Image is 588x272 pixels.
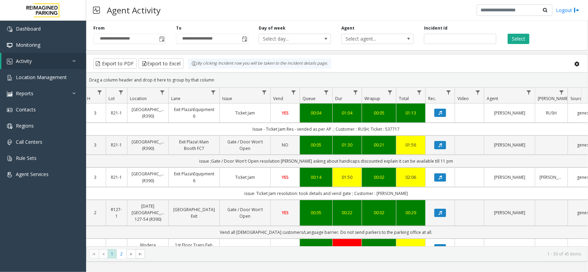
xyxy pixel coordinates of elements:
[7,59,12,64] img: 'icon'
[110,245,123,251] a: L20000500
[304,209,328,216] a: 00:05
[444,88,453,97] a: Rec. Filter Menu
[322,88,331,97] a: Queue Filter Menu
[524,88,534,97] a: Agent Filter Menu
[224,139,266,152] a: Gate / Door Won't Open
[282,210,289,216] span: YES
[110,174,123,181] a: R21-1
[304,110,328,116] div: 00:04
[539,245,564,251] a: vemorro
[424,25,447,31] label: Incident Id
[224,174,266,181] a: Ticket Jam
[289,88,298,97] a: Vend Filter Menu
[337,209,358,216] a: 00:22
[401,245,421,251] a: 02:33
[158,88,167,97] a: Location Filter Menu
[260,88,269,97] a: Issue Filter Menu
[556,7,579,14] a: Logout
[366,209,392,216] a: 00:02
[93,25,105,31] label: From
[130,96,147,101] span: Location
[399,96,409,101] span: Total
[176,25,182,31] label: To
[149,251,581,257] kendo-pager-info: 1 - 30 of 45 items
[7,140,12,145] img: 'icon'
[110,110,123,116] a: R21-1
[337,142,358,148] div: 01:30
[109,96,115,101] span: Lot
[132,139,164,152] a: [GEOGRAPHIC_DATA] (R390)
[364,96,380,101] span: Wrapup
[282,245,289,251] span: YES
[173,206,215,219] a: [GEOGRAPHIC_DATA] Exit
[7,172,12,177] img: 'icon'
[16,122,34,129] span: Regions
[401,110,421,116] div: 01:13
[275,142,296,148] a: NO
[7,26,12,32] img: 'icon'
[87,96,90,101] span: H
[342,34,399,44] span: Select agent...
[132,106,164,119] a: [GEOGRAPHIC_DATA] (R390)
[366,174,392,181] a: 00:02
[16,25,41,32] span: Dashboard
[16,171,49,177] span: Agent Services
[304,245,328,251] a: 00:04
[110,206,123,219] a: R127-1
[89,245,102,251] a: 2
[240,34,248,44] span: Toggle popup
[93,58,137,69] button: Export to PDF
[116,88,126,97] a: Lot Filter Menu
[209,88,218,97] a: Lane Filter Menu
[275,110,296,116] a: YES
[1,53,86,69] a: Activity
[570,96,584,101] span: Source
[103,2,164,19] h3: Agent Activity
[7,75,12,80] img: 'icon'
[86,88,588,246] div: Data table
[7,123,12,129] img: 'icon'
[89,142,102,148] a: 3
[16,42,40,48] span: Monitoring
[488,142,531,148] a: [PERSON_NAME]
[173,242,215,255] a: 1st Floor Trans Exit- North Exit
[7,43,12,48] img: 'icon'
[401,142,421,148] a: 01:56
[337,245,358,251] a: 02:27
[335,96,342,101] span: Dur
[366,142,392,148] a: 00:21
[282,110,289,116] span: YES
[16,139,42,145] span: Call Centers
[16,106,36,113] span: Contacts
[16,90,33,97] span: Reports
[304,174,328,181] div: 00:14
[366,110,392,116] a: 00:05
[366,245,392,251] a: 00:02
[574,7,579,14] img: logout
[401,174,421,181] div: 02:06
[86,74,588,86] div: Drag a column header and drop it here to group by that column
[224,110,266,116] a: Ticket Jam
[188,58,331,69] div: By clicking Incident row you will be taken to the incident details page.
[415,88,424,97] a: Total Filter Menu
[89,209,102,216] a: 2
[136,249,145,259] span: Go to the last page
[259,34,316,44] span: Select day...
[337,174,358,181] a: 01:50
[89,174,102,181] a: 3
[457,96,469,101] span: Video
[171,96,180,101] span: Lane
[7,91,12,97] img: 'icon'
[428,96,436,101] span: Rec.
[128,251,134,257] span: Go to the next page
[473,88,483,97] a: Video Filter Menu
[539,174,564,181] a: [PERSON_NAME]
[337,110,358,116] a: 01:04
[132,203,164,223] a: [DATE] [GEOGRAPHIC_DATA] 127-54 (R390)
